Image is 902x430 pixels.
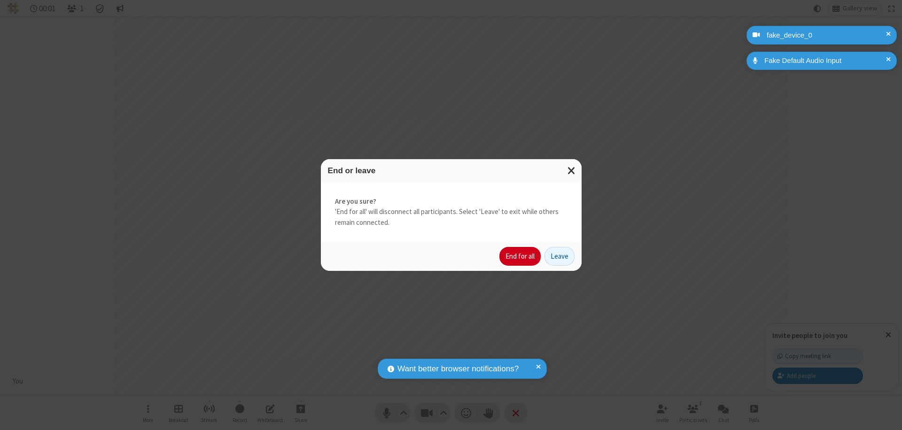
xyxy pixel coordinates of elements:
[335,196,568,207] strong: Are you sure?
[761,55,890,66] div: Fake Default Audio Input
[499,247,541,266] button: End for all
[321,182,582,242] div: 'End for all' will disconnect all participants. Select 'Leave' to exit while others remain connec...
[328,166,575,175] h3: End or leave
[763,30,890,41] div: fake_device_0
[562,159,582,182] button: Close modal
[544,247,575,266] button: Leave
[397,363,519,375] span: Want better browser notifications?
